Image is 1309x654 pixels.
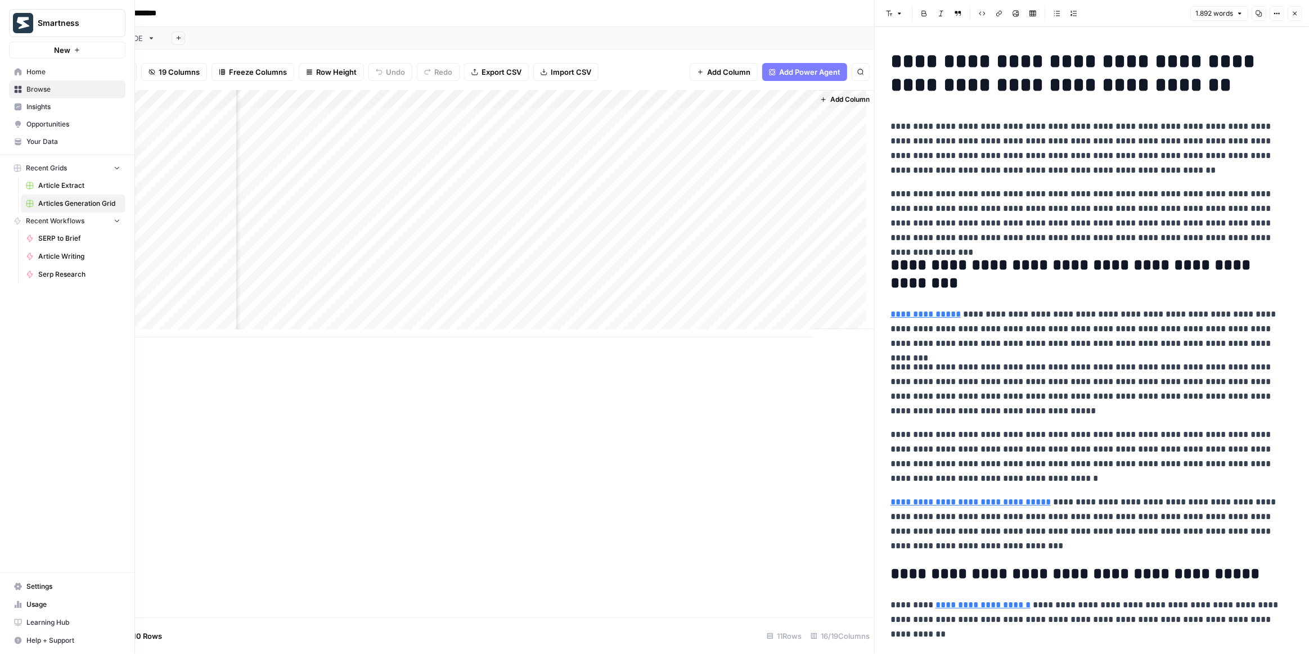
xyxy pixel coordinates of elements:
[26,617,120,628] span: Learning Hub
[13,13,33,33] img: Smartness Logo
[762,63,847,81] button: Add Power Agent
[9,133,125,151] a: Your Data
[9,63,125,81] a: Home
[212,63,294,81] button: Freeze Columns
[21,195,125,213] a: Articles Generation Grid
[299,63,364,81] button: Row Height
[21,177,125,195] a: Article Extract
[133,33,143,44] div: DE
[368,63,412,81] button: Undo
[26,137,120,147] span: Your Data
[9,614,125,632] a: Learning Hub
[21,265,125,283] a: Serp Research
[464,63,529,81] button: Export CSV
[417,63,460,81] button: Redo
[9,578,125,596] a: Settings
[830,94,870,105] span: Add Column
[26,84,120,94] span: Browse
[551,66,591,78] span: Import CSV
[9,213,125,229] button: Recent Workflows
[779,66,840,78] span: Add Power Agent
[806,627,874,645] div: 16/19 Columns
[9,98,125,116] a: Insights
[9,596,125,614] a: Usage
[533,63,599,81] button: Import CSV
[9,115,125,133] a: Opportunities
[21,247,125,265] a: Article Writing
[26,216,84,226] span: Recent Workflows
[482,66,521,78] span: Export CSV
[141,63,207,81] button: 19 Columns
[54,44,70,56] span: New
[1195,8,1233,19] span: 1.892 words
[690,63,758,81] button: Add Column
[434,66,452,78] span: Redo
[159,66,200,78] span: 19 Columns
[9,9,125,37] button: Workspace: Smartness
[26,119,120,129] span: Opportunities
[707,66,750,78] span: Add Column
[26,581,120,592] span: Settings
[9,160,125,177] button: Recent Grids
[117,630,162,642] span: Add 10 Rows
[38,233,120,243] span: SERP to Brief
[38,181,120,191] span: Article Extract
[386,66,405,78] span: Undo
[26,102,120,112] span: Insights
[21,229,125,247] a: SERP to Brief
[26,67,120,77] span: Home
[26,163,67,173] span: Recent Grids
[1190,6,1248,21] button: 1.892 words
[38,269,120,279] span: Serp Research
[26,635,120,646] span: Help + Support
[816,92,874,107] button: Add Column
[316,66,357,78] span: Row Height
[9,80,125,98] a: Browse
[762,627,806,645] div: 11 Rows
[9,632,125,650] button: Help + Support
[38,199,120,209] span: Articles Generation Grid
[26,599,120,610] span: Usage
[111,27,165,49] a: DE
[229,66,287,78] span: Freeze Columns
[9,42,125,58] button: New
[38,17,106,29] span: Smartness
[38,251,120,261] span: Article Writing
